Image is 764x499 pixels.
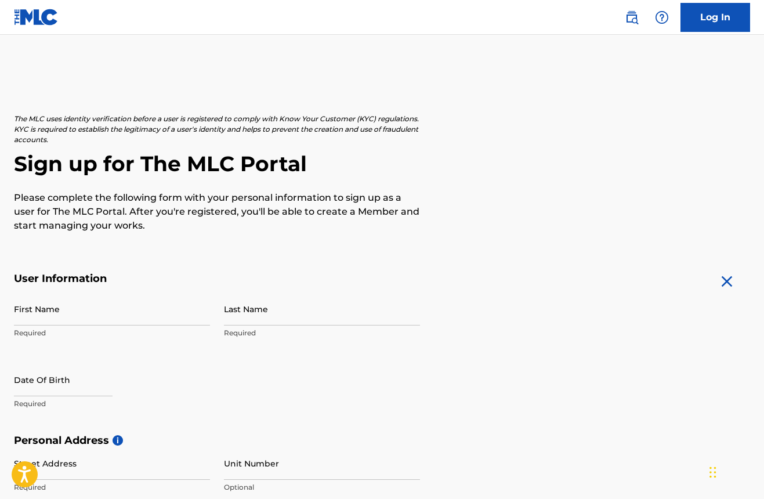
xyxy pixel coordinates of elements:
h5: User Information [14,272,420,285]
h5: Personal Address [14,434,750,447]
a: Log In [680,3,750,32]
p: Please complete the following form with your personal information to sign up as a user for The ML... [14,191,420,233]
div: Drag [709,455,716,490]
img: help [655,10,669,24]
span: i [113,435,123,446]
img: MLC Logo [14,9,59,26]
p: Required [224,328,420,338]
p: Optional [224,482,420,493]
p: The MLC uses identity verification before a user is registered to comply with Know Your Customer ... [14,114,420,145]
p: Required [14,328,210,338]
p: Required [14,399,210,409]
div: Help [650,6,674,29]
img: search [625,10,639,24]
h2: Sign up for The MLC Portal [14,151,750,177]
p: Required [14,482,210,493]
img: close [718,272,736,291]
a: Public Search [620,6,643,29]
iframe: Chat Widget [706,443,764,499]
